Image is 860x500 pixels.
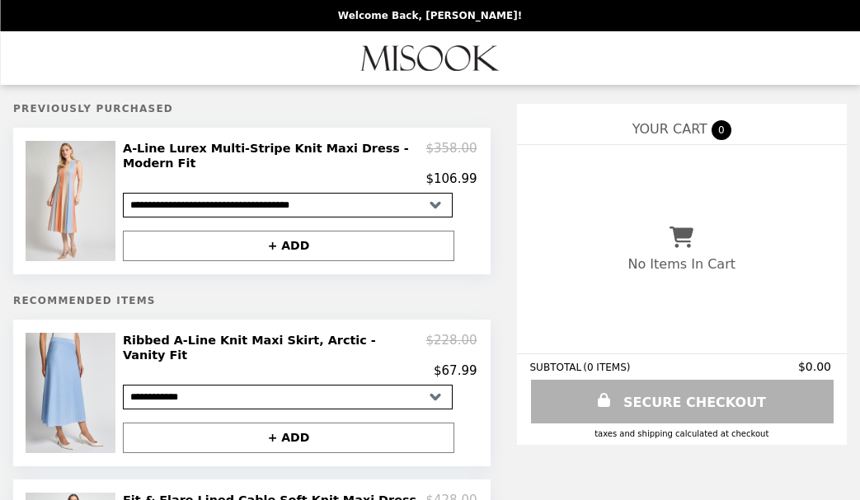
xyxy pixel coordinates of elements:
select: Select a product variant [123,193,453,217]
span: 0 [712,120,731,140]
img: A-Line Lurex Multi-Stripe Knit Maxi Dress - Modern Fit [26,141,120,261]
img: Ribbed A-Line Knit Maxi Skirt, Arctic - Vanity Fit [26,333,120,453]
h5: Previously Purchased [13,103,491,114]
div: Taxes and Shipping calculated at checkout [530,429,834,438]
h2: Ribbed A-Line Knit Maxi Skirt, Arctic - Vanity Fit [123,333,425,363]
h5: Recommended Items [13,295,491,306]
span: SUBTOTAL [530,362,584,373]
span: ( 0 ITEMS ) [583,362,630,373]
p: $67.99 [434,363,477,378]
p: Welcome Back, [PERSON_NAME]! [338,10,522,21]
h2: A-Line Lurex Multi-Stripe Knit Maxi Dress - Modern Fit [123,141,425,171]
button: + ADD [123,231,454,261]
button: + ADD [123,423,454,453]
span: YOUR CART [632,121,707,137]
img: Brand Logo [361,41,500,75]
p: $228.00 [425,333,477,363]
p: $106.99 [425,171,477,186]
span: $0.00 [798,360,834,373]
select: Select a product variant [123,385,453,409]
p: No Items In Cart [628,256,735,272]
p: $358.00 [425,141,477,171]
